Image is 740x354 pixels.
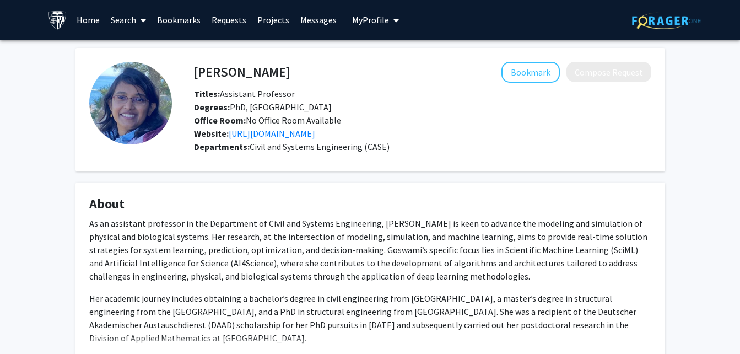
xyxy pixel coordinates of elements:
span: Civil and Systems Engineering (CASE) [250,141,390,152]
span: No Office Room Available [194,115,341,126]
a: Requests [206,1,252,39]
b: Titles: [194,88,220,99]
b: Degrees: [194,101,230,112]
img: Johns Hopkins University Logo [48,10,67,30]
a: Projects [252,1,295,39]
p: As an assistant professor in the Department of Civil and Systems Engineering, [PERSON_NAME] is ke... [89,217,651,283]
b: Website: [194,128,229,139]
a: Home [71,1,105,39]
b: Departments: [194,141,250,152]
b: Office Room: [194,115,246,126]
img: ForagerOne Logo [632,12,701,29]
a: Messages [295,1,342,39]
button: Add Somdatta Goswami to Bookmarks [501,62,560,83]
span: Assistant Professor [194,88,295,99]
iframe: Chat [8,304,47,346]
a: Bookmarks [152,1,206,39]
h4: [PERSON_NAME] [194,62,290,82]
span: PhD, [GEOGRAPHIC_DATA] [194,101,332,112]
p: Her academic journey includes obtaining a bachelor’s degree in civil engineering from [GEOGRAPHIC... [89,292,651,345]
span: My Profile [352,14,389,25]
h4: About [89,196,651,212]
button: Compose Request to Somdatta Goswami [566,62,651,82]
img: Profile Picture [89,62,172,144]
a: Opens in a new tab [229,128,315,139]
a: Search [105,1,152,39]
